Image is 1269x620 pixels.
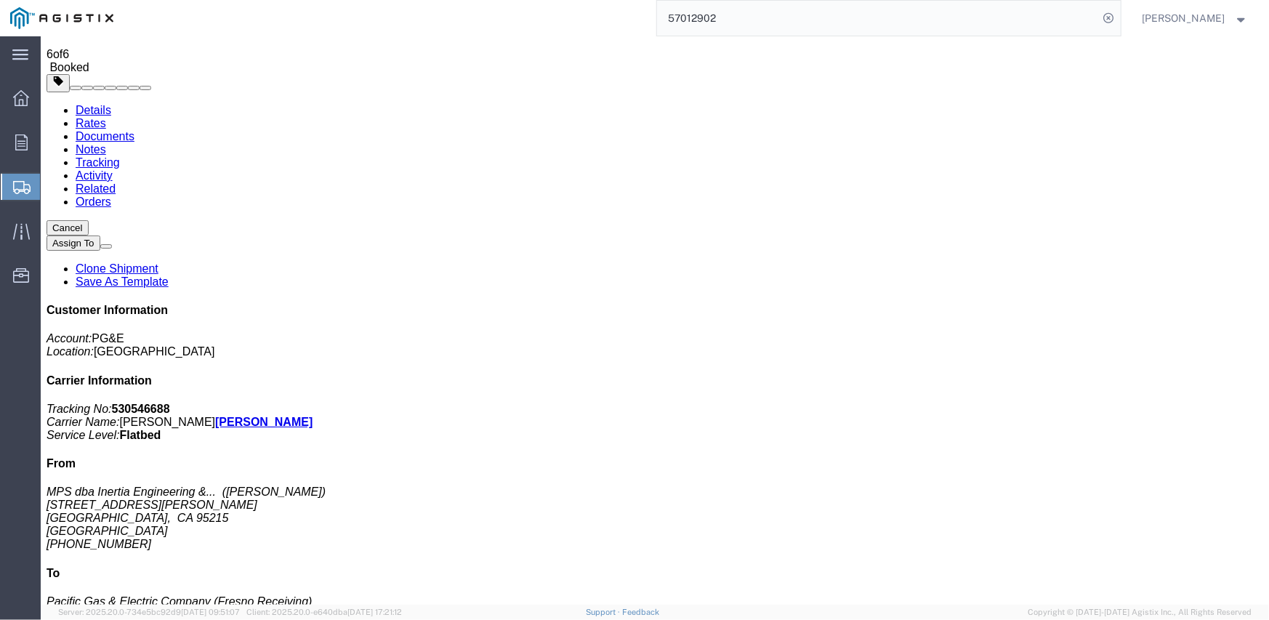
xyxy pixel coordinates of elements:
[657,1,1099,36] input: Search for shipment number, reference number
[181,608,240,616] span: [DATE] 09:51:07
[246,608,402,616] span: Client: 2025.20.0-e640dba
[41,36,1269,605] iframe: FS Legacy Container
[586,608,622,616] a: Support
[1142,9,1249,27] button: [PERSON_NAME]
[622,608,659,616] a: Feedback
[1143,10,1225,26] span: Chantelle Bower
[10,7,113,29] img: logo
[347,608,402,616] span: [DATE] 17:21:12
[1028,606,1252,619] span: Copyright © [DATE]-[DATE] Agistix Inc., All Rights Reserved
[58,608,240,616] span: Server: 2025.20.0-734e5bc92d9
